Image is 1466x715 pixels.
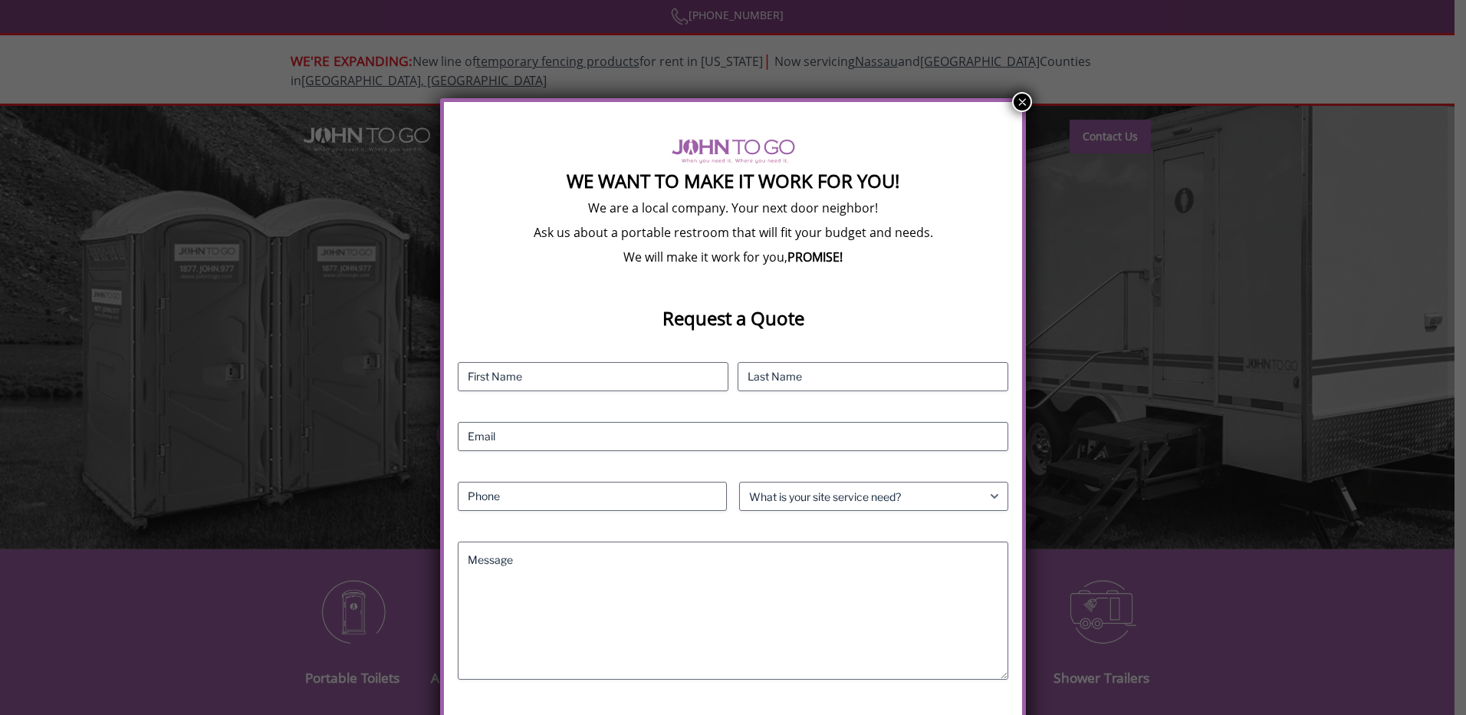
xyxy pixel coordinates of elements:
p: Ask us about a portable restroom that will fit your budget and needs. [458,224,1009,241]
button: Close [1012,92,1032,112]
p: We are a local company. Your next door neighbor! [458,199,1009,216]
input: Email [458,422,1009,451]
p: We will make it work for you, [458,249,1009,265]
img: logo of viptogo [672,139,795,163]
strong: We Want To Make It Work For You! [567,168,899,193]
b: PROMISE! [787,249,843,265]
input: Phone [458,482,727,511]
input: Last Name [738,362,1008,391]
strong: Request a Quote [662,305,804,331]
input: First Name [458,362,728,391]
